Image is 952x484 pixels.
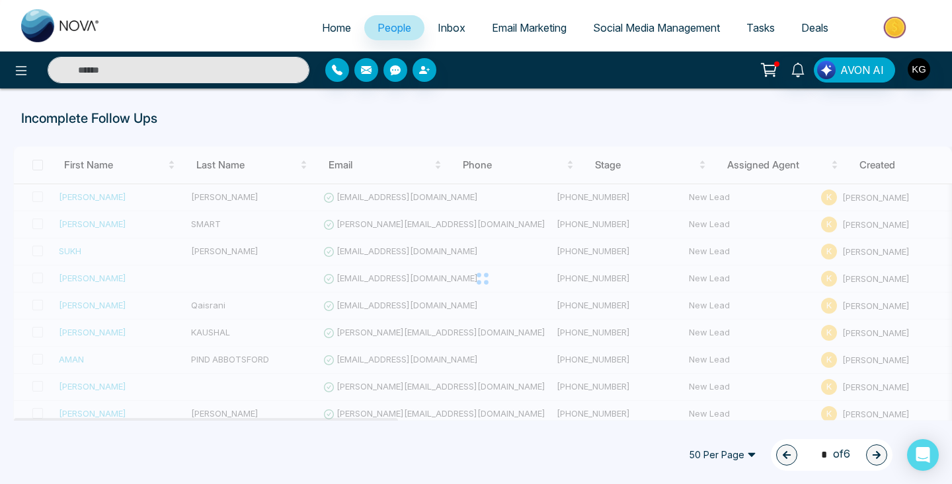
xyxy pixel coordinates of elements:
span: Social Media Management [593,21,720,34]
button: AVON AI [814,57,895,83]
a: Social Media Management [580,15,733,40]
img: Market-place.gif [848,13,944,42]
a: Deals [788,15,842,40]
a: Inbox [424,15,479,40]
span: Email Marketing [492,21,567,34]
a: People [364,15,424,40]
span: People [377,21,411,34]
span: of 6 [813,446,850,464]
img: Nova CRM Logo [21,9,100,42]
span: Home [322,21,351,34]
span: AVON AI [840,62,884,78]
a: Tasks [733,15,788,40]
span: Deals [801,21,828,34]
span: Inbox [438,21,465,34]
a: Email Marketing [479,15,580,40]
img: Lead Flow [817,61,836,79]
a: Home [309,15,364,40]
span: 50 Per Page [680,444,766,466]
span: Tasks [746,21,775,34]
div: Open Intercom Messenger [907,439,939,471]
img: User Avatar [908,58,930,81]
p: Incomplete Follow Ups [21,108,931,128]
